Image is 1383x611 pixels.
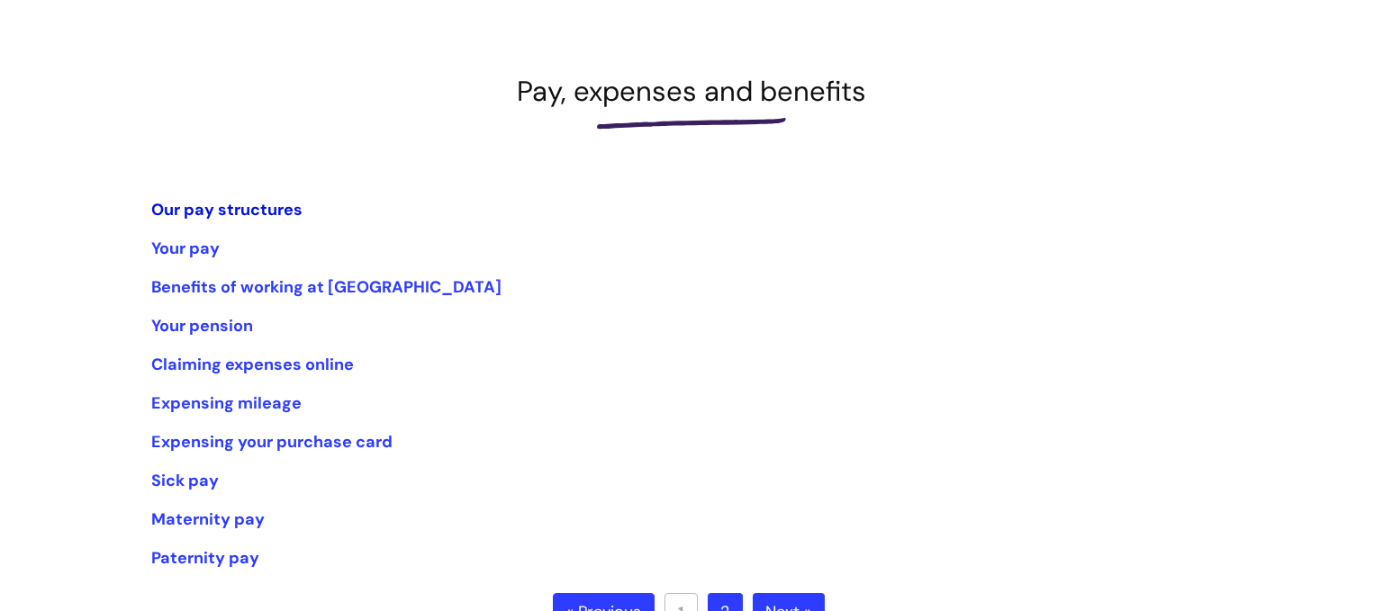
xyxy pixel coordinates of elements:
[151,315,253,337] a: Your pension
[151,431,393,453] a: Expensing your purchase card
[151,276,502,298] a: Benefits of working at [GEOGRAPHIC_DATA]
[151,199,303,220] a: Our pay structures
[151,238,220,259] a: Your pay
[151,392,302,414] a: Expensing mileage
[151,470,219,491] a: Sick pay
[151,547,259,569] a: Paternity pay
[151,75,1232,108] h1: Pay, expenses and benefits
[151,354,354,375] a: Claiming expenses online
[151,508,265,530] a: Maternity pay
